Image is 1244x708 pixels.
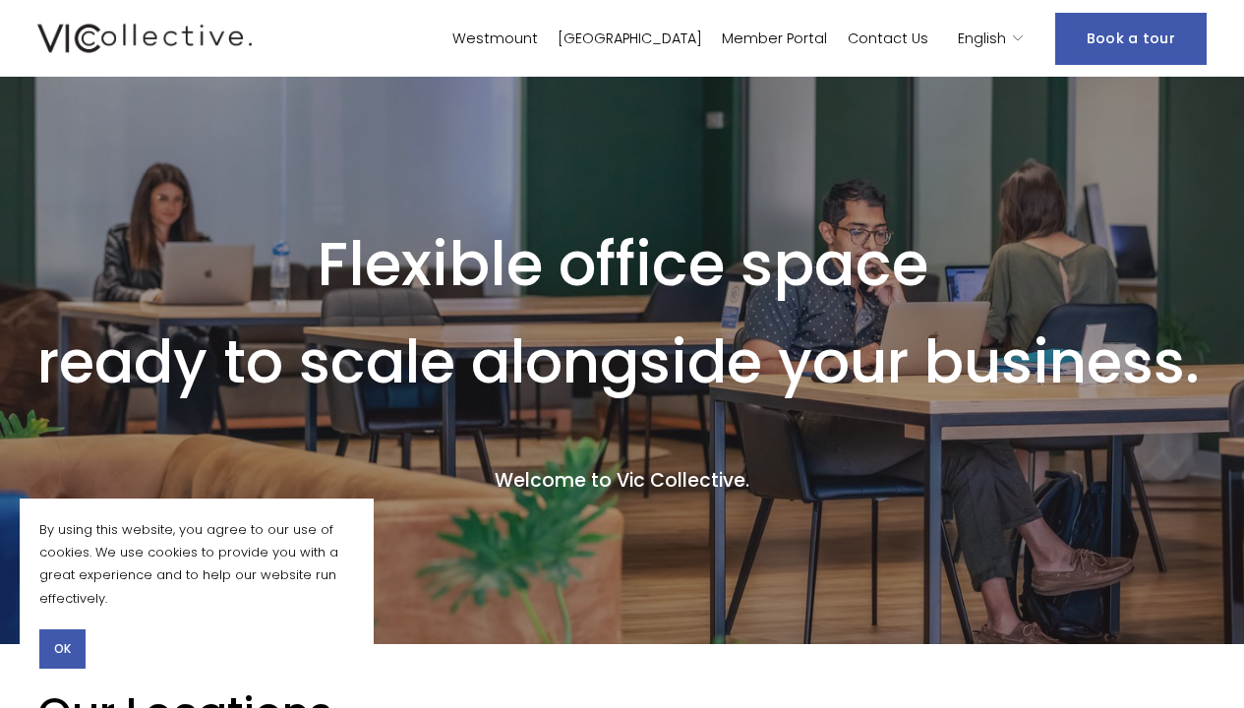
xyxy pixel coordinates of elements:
a: Book a tour [1055,13,1207,65]
h1: Flexible office space [37,227,1207,302]
a: [GEOGRAPHIC_DATA] [558,25,702,53]
p: By using this website, you agree to our use of cookies. We use cookies to provide you with a grea... [39,518,354,610]
div: language picker [958,25,1026,53]
img: Vic Collective [37,20,252,57]
a: Contact Us [848,25,928,53]
h1: ready to scale alongside your business. [37,333,1200,392]
h4: Welcome to Vic Collective. [37,468,1207,494]
a: Westmount [452,25,538,53]
section: Cookie banner [20,499,374,688]
a: Member Portal [722,25,827,53]
span: OK [54,640,71,658]
button: OK [39,629,86,669]
span: English [958,26,1006,51]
